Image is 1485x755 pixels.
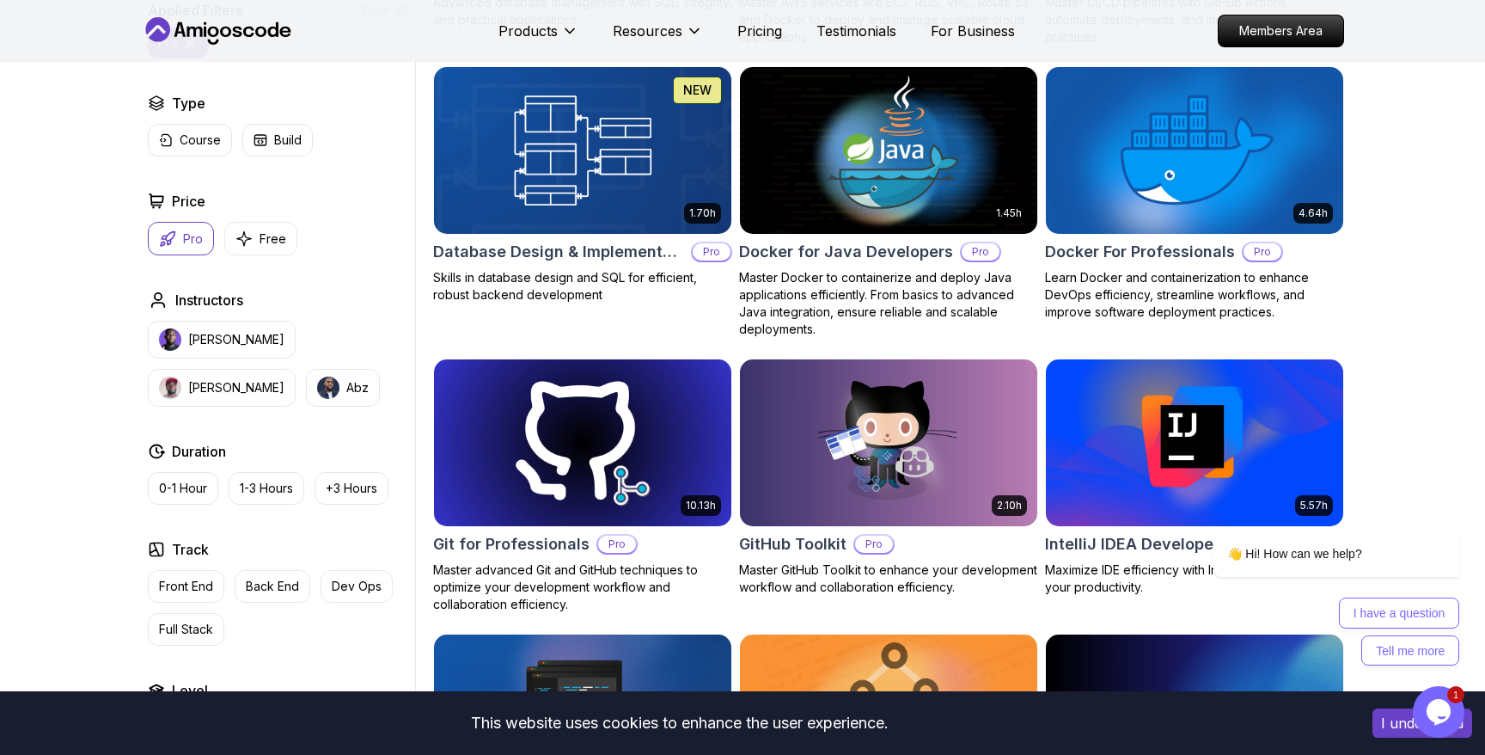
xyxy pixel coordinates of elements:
[148,570,224,603] button: Front End
[739,66,1038,338] a: Docker for Java Developers card1.45hDocker for Java DevelopersProMaster Docker to containerize an...
[159,578,213,595] p: Front End
[1413,686,1468,738] iframe: chat widget
[183,230,203,248] p: Pro
[613,21,703,55] button: Resources
[816,21,896,41] a: Testimonials
[246,578,299,595] p: Back End
[235,570,310,603] button: Back End
[689,206,716,220] p: 1.70h
[433,66,732,304] a: Database Design & Implementation card1.70hNEWDatabase Design & ImplementationProSkills in databas...
[175,290,243,310] h2: Instructors
[172,539,209,560] h2: Track
[1372,709,1472,738] button: Accept cookies
[433,562,732,613] p: Master advanced Git and GitHub techniques to optimize your development workflow and collaboration...
[1046,67,1343,234] img: Docker For Professionals card
[1045,269,1344,321] p: Learn Docker and containerization to enhance DevOps efficiency, streamline workflows, and improve...
[159,480,207,497] p: 0-1 Hour
[172,93,205,114] h2: Type
[315,472,388,505] button: +3 Hours
[229,472,304,505] button: 1-3 Hours
[306,369,380,407] button: instructor imgAbz
[434,359,731,526] img: Git for Professionals card
[996,206,1022,220] p: 1.45h
[1045,562,1344,596] p: Maximize IDE efficiency with IntelliJ IDEA and boost your productivity.
[1218,15,1344,47] a: Members Area
[148,613,224,646] button: Full Stack
[997,499,1022,513] p: 2.10h
[433,240,684,264] h2: Database Design & Implementation
[855,536,893,553] p: Pro
[739,240,953,264] h2: Docker for Java Developers
[172,191,205,212] h2: Price
[1045,359,1344,596] a: IntelliJ IDEA Developer Guide card5.57hIntelliJ IDEA Developer GuideProMaximize IDE efficiency wi...
[242,124,313,157] button: Build
[188,331,284,348] p: [PERSON_NAME]
[931,21,1015,41] a: For Business
[739,359,1038,596] a: GitHub Toolkit card2.10hGitHub ToolkitProMaster GitHub Toolkit to enhance your development workfl...
[434,67,731,234] img: Database Design & Implementation card
[739,269,1038,338] p: Master Docker to containerize and deploy Java applications efficiently. From basics to advanced J...
[737,21,782,41] a: Pricing
[962,243,999,261] p: Pro
[148,472,218,505] button: 0-1 Hour
[739,532,846,556] h2: GitHub Toolkit
[498,21,558,41] p: Products
[224,222,297,255] button: Free
[740,67,1037,234] img: Docker for Java Developers card
[598,536,636,553] p: Pro
[148,321,296,359] button: instructor img[PERSON_NAME]
[274,132,302,149] p: Build
[321,570,393,603] button: Dev Ops
[172,441,226,462] h2: Duration
[1046,359,1343,526] img: IntelliJ IDEA Developer Guide card
[1299,206,1328,220] p: 4.64h
[159,377,181,399] img: instructor img
[148,369,296,407] button: instructor img[PERSON_NAME]
[260,230,286,248] p: Free
[613,21,682,41] p: Resources
[188,379,284,396] p: [PERSON_NAME]
[1045,66,1344,321] a: Docker For Professionals card4.64hDocker For ProfessionalsProLearn Docker and containerization to...
[148,124,232,157] button: Course
[693,243,730,261] p: Pro
[433,359,732,613] a: Git for Professionals card10.13hGit for ProfessionalsProMaster advanced Git and GitHub techniques...
[346,379,369,396] p: Abz
[739,562,1038,596] p: Master GitHub Toolkit to enhance your development workflow and collaboration efficiency.
[1158,375,1468,678] iframe: chat widget
[159,621,213,638] p: Full Stack
[498,21,578,55] button: Products
[332,578,382,595] p: Dev Ops
[172,680,208,701] h2: Level
[317,377,339,399] img: instructor img
[1219,15,1343,46] p: Members Area
[740,359,1037,526] img: GitHub Toolkit card
[159,328,181,351] img: instructor img
[683,82,712,99] p: NEW
[148,222,214,255] button: Pro
[326,480,377,497] p: +3 Hours
[1244,243,1281,261] p: Pro
[686,499,716,513] p: 10.13h
[433,532,590,556] h2: Git for Professionals
[1045,532,1268,556] h2: IntelliJ IDEA Developer Guide
[13,704,1347,742] div: This website uses cookies to enhance the user experience.
[1045,240,1235,264] h2: Docker For Professionals
[240,480,293,497] p: 1-3 Hours
[180,132,221,149] p: Course
[433,269,732,304] p: Skills in database design and SQL for efficient, robust backend development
